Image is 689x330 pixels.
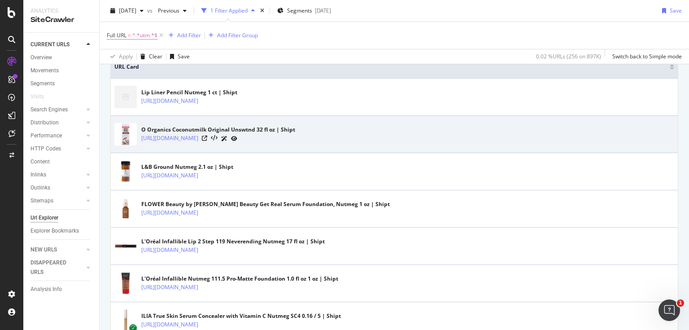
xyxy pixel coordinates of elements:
a: Sitemaps [31,196,84,206]
a: Visits [31,92,53,101]
div: times [258,6,266,15]
div: Content [31,157,50,167]
span: Segments [287,7,312,14]
a: [URL][DOMAIN_NAME] [141,246,198,255]
div: L&B Ground Nutmeg 2.1 oz | Shipt [141,163,237,171]
a: [URL][DOMAIN_NAME] [141,208,198,217]
div: 0.02 % URLs ( 256 on 897K ) [536,53,601,60]
span: 2025 Sep. 1st [119,7,136,14]
span: Full URL [107,31,126,39]
div: Analysis Info [31,285,62,294]
div: L'Oréal Infallible Nutmeg 111.5 Pro-Matte Foundation 1.0 fl oz 1 oz | Shipt [141,275,338,283]
div: Url Explorer [31,213,58,223]
button: Save [166,49,190,64]
div: DISAPPEARED URLS [31,258,76,277]
img: main image [114,235,137,257]
a: Movements [31,66,93,75]
a: URL Inspection [231,134,237,143]
a: NEW URLS [31,245,84,255]
span: 1 [677,299,684,307]
a: Url Explorer [31,213,93,223]
div: Visits [31,92,44,101]
div: Save [670,7,682,14]
img: main image [114,272,137,295]
button: Segments[DATE] [274,4,335,18]
button: 1 Filter Applied [198,4,258,18]
div: L'Oréal Infallible Lip 2 Step 119 Neverending Nutmeg 17 fl oz | Shipt [141,238,325,246]
div: Performance [31,131,62,141]
button: Switch back to Simple mode [609,49,682,64]
a: Explorer Bookmarks [31,226,93,236]
a: Distribution [31,118,84,128]
a: Analysis Info [31,285,93,294]
div: SiteCrawler [31,15,92,25]
button: View HTML Source [211,135,218,141]
a: Content [31,157,93,167]
button: Previous [154,4,190,18]
iframe: Intercom live chat [658,299,680,321]
a: Overview [31,53,93,62]
div: Search Engines [31,105,68,114]
a: Outlinks [31,183,84,193]
div: Explorer Bookmarks [31,226,79,236]
div: Inlinks [31,170,46,180]
img: main image [114,198,137,220]
div: Lip Liner Pencil Nutmeg 1 ct | Shipt [141,88,237,97]
img: main image [114,123,137,145]
div: CURRENT URLS [31,40,70,49]
div: Distribution [31,118,59,128]
div: Outlinks [31,183,50,193]
div: Save [178,53,190,60]
span: Previous [154,7,179,14]
a: Segments [31,79,93,88]
div: Movements [31,66,59,75]
div: 1 Filter Applied [210,7,248,14]
div: Apply [119,53,133,60]
div: FLOWER Beauty by [PERSON_NAME] Beauty Get Real Serum Foundation, Nutmeg 1 oz | Shipt [141,200,390,208]
div: O Organics Coconutmilk Original Unswtnd 32 fl oz | Shipt [141,126,295,134]
div: ILIA True Skin Serum Concealer with Vitamin C Nutmeg SC4 0.16 / 5 | Shipt [141,312,341,320]
button: Apply [107,49,133,64]
div: Segments [31,79,55,88]
a: AI Url Details [221,134,227,143]
div: [DATE] [315,7,331,14]
img: main image [114,160,137,183]
span: vs [147,7,154,14]
div: Overview [31,53,52,62]
button: Save [658,4,682,18]
button: Add Filter [165,30,201,41]
div: NEW URLS [31,245,57,255]
a: HTTP Codes [31,144,84,154]
button: Add Filter Group [205,30,258,41]
a: [URL][DOMAIN_NAME] [141,134,198,143]
div: Switch back to Simple mode [612,53,682,60]
a: Visit Online Page [202,136,207,141]
div: Analytics [31,7,92,15]
a: CURRENT URLS [31,40,84,49]
a: [URL][DOMAIN_NAME] [141,320,198,329]
div: Add Filter Group [217,31,258,39]
div: HTTP Codes [31,144,61,154]
div: Sitemaps [31,196,53,206]
div: Clear [149,53,162,60]
div: Add Filter [177,31,201,39]
span: URL Card [114,63,667,71]
a: [URL][DOMAIN_NAME] [141,171,198,180]
a: Inlinks [31,170,84,180]
a: Search Engines [31,105,84,114]
button: [DATE] [107,4,147,18]
a: Performance [31,131,84,141]
span: = [128,31,131,39]
a: DISAPPEARED URLS [31,258,84,277]
a: [URL][DOMAIN_NAME] [141,97,198,106]
button: Clear [137,49,162,64]
a: [URL][DOMAIN_NAME] [141,283,198,292]
img: main image [114,86,137,108]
